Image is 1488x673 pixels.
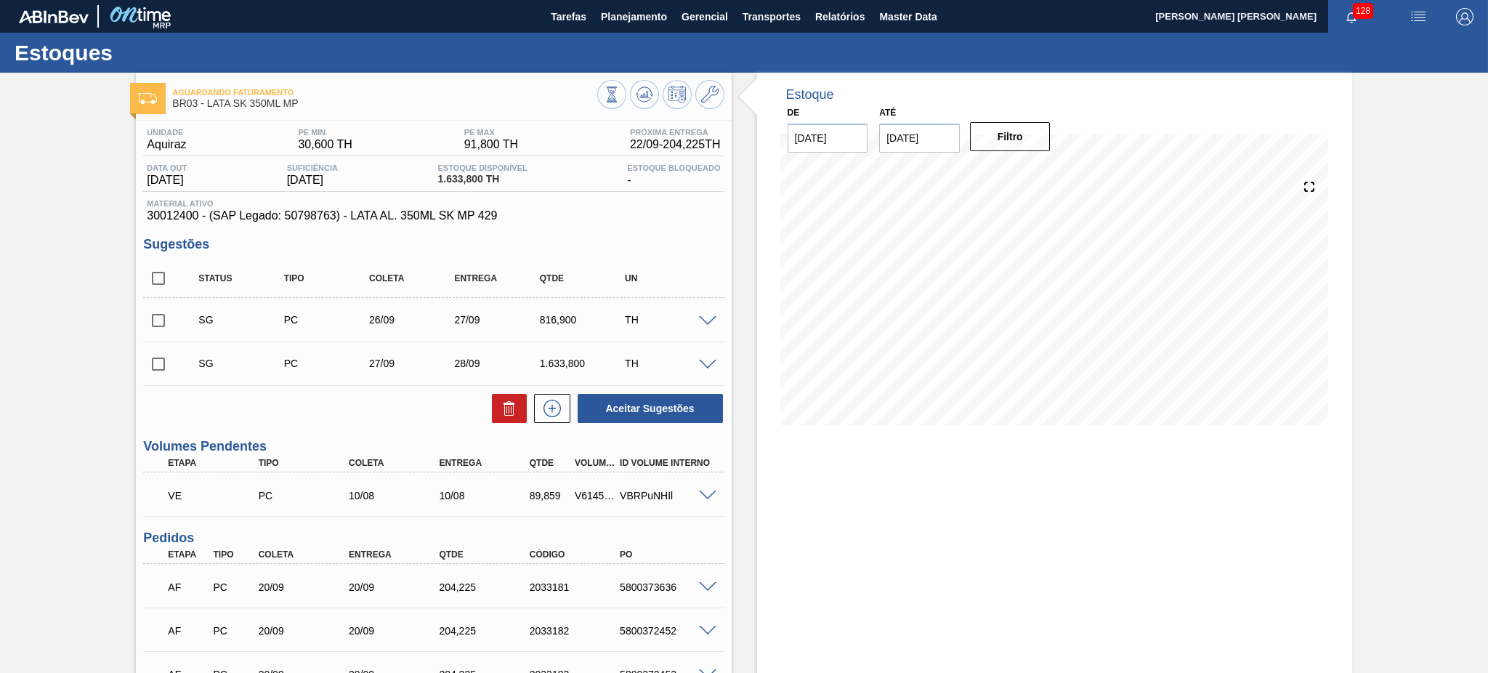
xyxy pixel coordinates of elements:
div: V614512 [571,490,618,501]
div: Qtde [526,458,573,468]
div: 204,225 [435,625,537,637]
div: Sugestão Criada [195,358,291,369]
div: Etapa [164,549,211,560]
img: userActions [1410,8,1427,25]
div: 1.633,800 [536,358,632,369]
div: Coleta [345,458,447,468]
div: VBRPuNHIl [616,490,718,501]
span: Unidade [147,128,186,137]
button: Programar Estoque [663,80,692,109]
div: Pedido de Compra [280,358,376,369]
div: 5800373636 [616,581,718,593]
span: [DATE] [147,174,187,187]
span: Estoque Disponível [437,164,527,172]
div: Etapa [164,458,266,468]
button: Filtro [970,122,1051,151]
span: Aquiraz [147,138,186,151]
span: PE MAX [464,128,518,137]
div: 20/09/2025 [255,581,357,593]
div: PO [616,549,718,560]
p: AF [168,625,208,637]
input: dd/mm/yyyy [788,124,868,153]
div: Pedido de Compra [280,314,376,326]
div: 26/09/2025 [365,314,461,326]
h3: Pedidos [143,531,724,546]
span: Master Data [879,8,937,25]
span: Estoque Bloqueado [627,164,720,172]
img: Ícone [139,93,157,104]
div: Tipo [280,273,376,283]
div: Pedido de Compra [255,490,357,501]
div: 20/09/2025 [345,625,447,637]
div: Nova sugestão [527,394,570,423]
div: Excluir Sugestões [485,394,527,423]
div: 27/09/2025 [450,314,546,326]
div: 5800372452 [616,625,718,637]
button: Ir ao Master Data / Geral [695,80,724,109]
span: Relatórios [815,8,865,25]
span: 128 [1353,3,1373,19]
div: Id Volume Interno [616,458,718,468]
div: Pedido de Compra [209,625,256,637]
div: Coleta [255,549,357,560]
div: Qtde [536,273,632,283]
div: 27/09/2025 [365,358,461,369]
div: Volume Enviado para Transporte [164,480,266,512]
div: Aguardando Faturamento [164,571,211,603]
span: Data out [147,164,187,172]
div: TH [621,358,717,369]
span: Material ativo [147,199,720,208]
span: 30,600 TH [298,138,352,151]
div: Entrega [435,458,537,468]
div: 10/08/2025 [435,490,537,501]
div: 816,900 [536,314,632,326]
span: Suficiência [287,164,338,172]
span: 91,800 TH [464,138,518,151]
span: Tarefas [551,8,586,25]
span: [DATE] [287,174,338,187]
div: Volume Portal [571,458,618,468]
div: 89,859 [526,490,573,501]
div: Pedido de Compra [209,581,256,593]
span: Transportes [743,8,801,25]
span: Planejamento [601,8,667,25]
div: Entrega [450,273,546,283]
div: Aceitar Sugestões [570,392,724,424]
div: TH [621,314,717,326]
div: Tipo [209,549,256,560]
span: Gerencial [682,8,728,25]
div: Coleta [365,273,461,283]
h3: Sugestões [143,237,724,252]
span: 22/09 - 204,225 TH [630,138,721,151]
input: dd/mm/yyyy [879,124,960,153]
div: Tipo [255,458,357,468]
div: 20/09/2025 [345,581,447,593]
p: AF [168,581,208,593]
button: Atualizar Gráfico [630,80,659,109]
h3: Volumes Pendentes [143,439,724,454]
div: Status [195,273,291,283]
p: VE [168,490,262,501]
div: 204,225 [435,581,537,593]
div: 2033182 [526,625,628,637]
div: Sugestão Criada [195,314,291,326]
button: Notificações [1328,7,1375,27]
span: Aguardando Faturamento [172,88,597,97]
div: 2033181 [526,581,628,593]
span: PE MIN [298,128,352,137]
span: Próxima Entrega [630,128,721,137]
img: TNhmsLtSVTkK8tSr43FrP2fwEKptu5GPRR3wAAAABJRU5ErkJggg== [19,10,89,23]
span: 30012400 - (SAP Legado: 50798763) - LATA AL. 350ML SK MP 429 [147,209,720,222]
div: 10/08/2025 [345,490,447,501]
button: Aceitar Sugestões [578,394,723,423]
div: 28/09/2025 [450,358,546,369]
div: Código [526,549,628,560]
div: Aguardando Faturamento [164,615,211,647]
div: Entrega [345,549,447,560]
div: 20/09/2025 [255,625,357,637]
img: Logout [1456,8,1473,25]
span: BR03 - LATA SK 350ML MP [172,98,597,109]
button: Visão Geral dos Estoques [597,80,626,109]
label: Até [879,108,896,118]
span: 1.633,800 TH [437,174,527,185]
